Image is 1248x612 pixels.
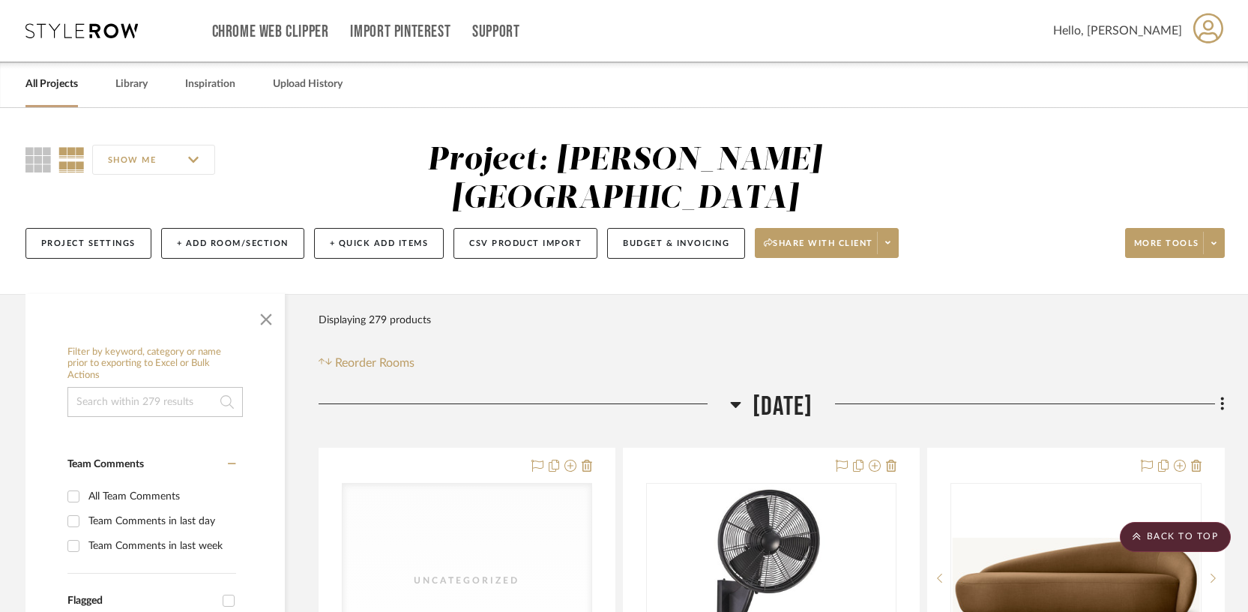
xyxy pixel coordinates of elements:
h6: Filter by keyword, category or name prior to exporting to Excel or Bulk Actions [67,346,243,382]
span: Team Comments [67,459,144,469]
a: Chrome Web Clipper [212,25,329,38]
button: CSV Product Import [453,228,597,259]
a: Support [472,25,519,38]
a: Inspiration [185,74,235,94]
div: Team Comments in last day [88,509,232,533]
scroll-to-top-button: BACK TO TOP [1120,522,1231,552]
button: More tools [1125,228,1225,258]
div: All Team Comments [88,484,232,508]
span: Share with client [764,238,873,260]
a: All Projects [25,74,78,94]
button: + Quick Add Items [314,228,444,259]
a: Import Pinterest [350,25,450,38]
input: Search within 279 results [67,387,243,417]
span: Hello, [PERSON_NAME] [1053,22,1182,40]
div: Project: [PERSON_NAME][GEOGRAPHIC_DATA] [427,145,822,214]
button: Share with client [755,228,899,258]
span: More tools [1134,238,1199,260]
div: Team Comments in last week [88,534,232,558]
button: + Add Room/Section [161,228,304,259]
div: Uncategorized [392,573,542,588]
span: Reorder Rooms [335,354,415,372]
button: Reorder Rooms [319,354,415,372]
button: Budget & Invoicing [607,228,745,259]
a: Library [115,74,148,94]
a: Upload History [273,74,343,94]
div: Displaying 279 products [319,305,431,335]
span: [DATE] [753,391,813,423]
button: Project Settings [25,228,151,259]
button: Close [251,301,281,331]
div: Flagged [67,595,215,607]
